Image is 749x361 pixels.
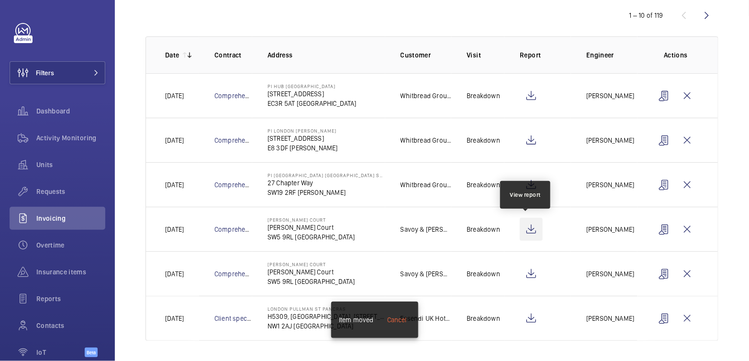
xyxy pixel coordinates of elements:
p: Address [268,50,385,60]
p: [STREET_ADDRESS] [268,134,338,143]
span: Filters [36,68,54,78]
p: LONDON PULLMAN ST PANCRAS [268,306,385,312]
p: [PERSON_NAME] [586,225,634,234]
span: Contacts [36,321,105,330]
p: [DATE] [165,135,184,145]
span: Dashboard [36,106,105,116]
p: [DATE] [165,269,184,279]
div: Item moved [339,315,374,325]
a: Comprehensive [214,136,261,144]
p: EC3R 5AT [GEOGRAPHIC_DATA] [268,99,357,108]
p: [PERSON_NAME] [586,180,634,190]
a: Client specific [214,315,257,322]
p: PI Hub [GEOGRAPHIC_DATA] [268,83,357,89]
p: Breakdown [467,314,500,323]
p: Breakdown [467,135,500,145]
p: [DATE] [165,314,184,323]
p: Customer [401,50,452,60]
p: SW5 9RL [GEOGRAPHIC_DATA] [268,232,355,242]
p: [DATE] [165,180,184,190]
p: NW1 2AJ [GEOGRAPHIC_DATA] [268,321,385,331]
div: Cancel [387,315,406,325]
span: Overtime [36,240,105,250]
a: Comprehensive [214,226,261,233]
p: Report [520,50,571,60]
p: Date [165,50,179,60]
a: Comprehensive [214,181,261,189]
a: Comprehensive [214,270,261,278]
span: Requests [36,187,105,196]
p: [DATE] [165,91,184,101]
span: Invoicing [36,214,105,223]
p: Breakdown [467,269,500,279]
p: [PERSON_NAME] Court [268,223,355,232]
div: 1 – 10 of 119 [629,11,663,20]
p: Whitbread Group PLC [401,180,452,190]
p: Visit [467,50,504,60]
p: Contract [214,50,252,60]
p: H5309, [GEOGRAPHIC_DATA], [STREET_ADDRESS] [268,312,385,321]
p: PI [GEOGRAPHIC_DATA] [GEOGRAPHIC_DATA] South [268,172,385,178]
p: [PERSON_NAME] Court [268,217,355,223]
p: 27 Chapter Way [268,178,385,188]
p: [PERSON_NAME] Court [268,261,355,267]
p: Breakdown [467,180,500,190]
p: Actions [653,50,699,60]
span: Insurance items [36,267,105,277]
p: Savoy & [PERSON_NAME] Court [401,225,452,234]
p: Savoy & [PERSON_NAME] Court [401,269,452,279]
p: [DATE] [165,225,184,234]
p: Engineer [586,50,637,60]
p: [PERSON_NAME] [586,135,634,145]
p: PI London [PERSON_NAME] [268,128,338,134]
div: View report [510,191,541,199]
span: Beta [85,348,98,357]
span: Units [36,160,105,169]
p: Whitbread Group PLC [401,135,452,145]
p: Breakdown [467,91,500,101]
span: IoT [36,348,85,357]
p: SW19 2RF [PERSON_NAME] [268,188,385,197]
a: Comprehensive [214,92,261,100]
p: SW5 9RL [GEOGRAPHIC_DATA] [268,277,355,286]
p: Whitbread Group PLC [401,91,452,101]
p: [PERSON_NAME] [586,269,634,279]
button: Filters [10,61,105,84]
p: [PERSON_NAME] [586,91,634,101]
button: Cancel [377,308,416,331]
span: Activity Monitoring [36,133,105,143]
p: Breakdown [467,225,500,234]
p: [PERSON_NAME] [586,314,634,323]
p: E8 3DF [PERSON_NAME] [268,143,338,153]
p: [STREET_ADDRESS] [268,89,357,99]
p: [PERSON_NAME] Court [268,267,355,277]
span: Reports [36,294,105,304]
